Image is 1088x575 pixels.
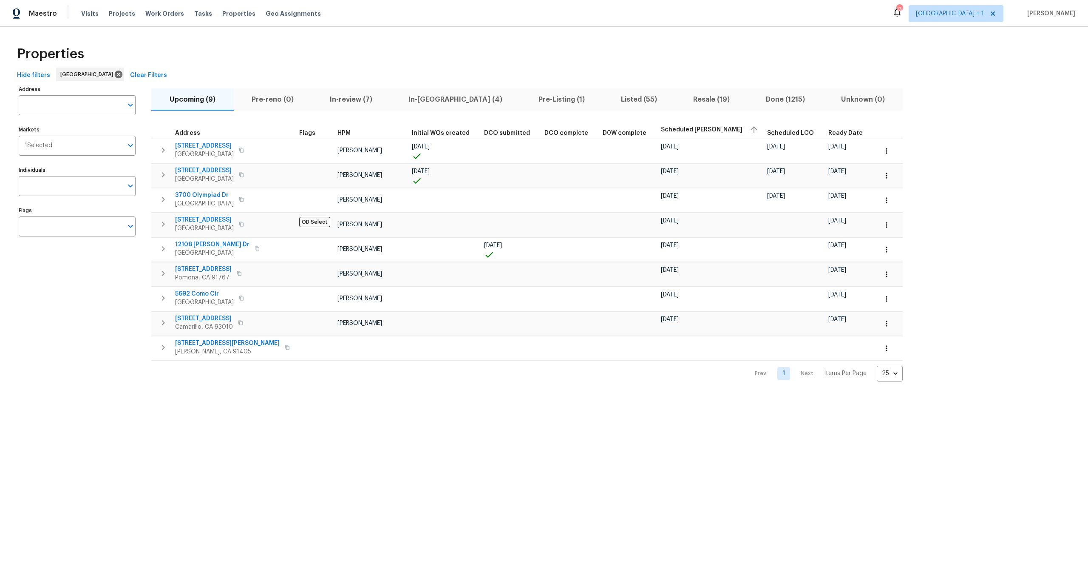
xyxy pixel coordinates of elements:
[828,94,898,105] span: Unknown (0)
[828,144,846,150] span: [DATE]
[175,240,249,249] span: 12108 [PERSON_NAME] Dr
[175,191,234,199] span: 3700 Olympiad Dr
[60,70,116,79] span: [GEOGRAPHIC_DATA]
[661,218,679,224] span: [DATE]
[56,68,124,81] div: [GEOGRAPHIC_DATA]
[661,168,679,174] span: [DATE]
[337,271,382,277] span: [PERSON_NAME]
[337,197,382,203] span: [PERSON_NAME]
[753,94,818,105] span: Done (1215)
[266,9,321,18] span: Geo Assignments
[175,249,249,257] span: [GEOGRAPHIC_DATA]
[337,296,382,302] span: [PERSON_NAME]
[175,298,234,307] span: [GEOGRAPHIC_DATA]
[81,9,99,18] span: Visits
[337,320,382,326] span: [PERSON_NAME]
[767,144,785,150] span: [DATE]
[175,347,280,356] span: [PERSON_NAME], CA 91405
[484,130,530,136] span: DCO submitted
[916,9,984,18] span: [GEOGRAPHIC_DATA] + 1
[175,216,234,224] span: [STREET_ADDRESS]
[337,246,382,252] span: [PERSON_NAME]
[175,142,234,150] span: [STREET_ADDRESS]
[175,290,234,298] span: 5692 Como Cir
[767,130,814,136] span: Scheduled LCO
[661,292,679,298] span: [DATE]
[238,94,306,105] span: Pre-reno (0)
[337,222,382,228] span: [PERSON_NAME]
[661,193,679,199] span: [DATE]
[175,314,233,323] span: [STREET_ADDRESS]
[877,362,903,384] div: 25
[19,168,136,173] label: Individuals
[175,199,234,208] span: [GEOGRAPHIC_DATA]
[777,367,790,380] a: Goto page 1
[525,94,598,105] span: Pre-Listing (1)
[109,9,135,18] span: Projects
[130,70,167,81] span: Clear Filters
[317,94,385,105] span: In-review (7)
[175,130,200,136] span: Address
[824,369,867,378] p: Items Per Page
[125,220,136,232] button: Open
[29,9,57,18] span: Maestro
[127,68,170,83] button: Clear Filters
[412,168,430,174] span: [DATE]
[828,168,846,174] span: [DATE]
[828,292,846,298] span: [DATE]
[661,144,679,150] span: [DATE]
[484,242,502,248] span: [DATE]
[337,130,351,136] span: HPM
[299,130,315,136] span: Flags
[767,168,785,174] span: [DATE]
[412,130,470,136] span: Initial WOs created
[747,366,903,381] nav: Pagination Navigation
[175,175,234,183] span: [GEOGRAPHIC_DATA]
[661,127,742,133] span: Scheduled [PERSON_NAME]
[175,339,280,347] span: [STREET_ADDRESS][PERSON_NAME]
[828,130,863,136] span: Ready Date
[828,316,846,322] span: [DATE]
[828,193,846,199] span: [DATE]
[14,68,54,83] button: Hide filters
[17,50,84,58] span: Properties
[299,217,330,227] span: OD Select
[19,208,136,213] label: Flags
[222,9,255,18] span: Properties
[19,87,136,92] label: Address
[395,94,515,105] span: In-[GEOGRAPHIC_DATA] (4)
[661,267,679,273] span: [DATE]
[1024,9,1075,18] span: [PERSON_NAME]
[896,5,902,14] div: 13
[125,99,136,111] button: Open
[828,267,846,273] span: [DATE]
[337,172,382,178] span: [PERSON_NAME]
[175,150,234,159] span: [GEOGRAPHIC_DATA]
[767,193,785,199] span: [DATE]
[175,265,232,273] span: [STREET_ADDRESS]
[19,127,136,132] label: Markets
[603,130,646,136] span: D0W complete
[828,218,846,224] span: [DATE]
[156,94,228,105] span: Upcoming (9)
[17,70,50,81] span: Hide filters
[25,142,52,149] span: 1 Selected
[608,94,670,105] span: Listed (55)
[125,180,136,192] button: Open
[194,11,212,17] span: Tasks
[544,130,588,136] span: DCO complete
[337,148,382,154] span: [PERSON_NAME]
[145,9,184,18] span: Work Orders
[680,94,742,105] span: Resale (19)
[828,242,846,248] span: [DATE]
[175,166,234,175] span: [STREET_ADDRESS]
[661,242,679,248] span: [DATE]
[175,273,232,282] span: Pomona, CA 91767
[661,316,679,322] span: [DATE]
[175,323,233,331] span: Camarillo, CA 93010
[125,139,136,151] button: Open
[175,224,234,233] span: [GEOGRAPHIC_DATA]
[412,144,430,150] span: [DATE]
